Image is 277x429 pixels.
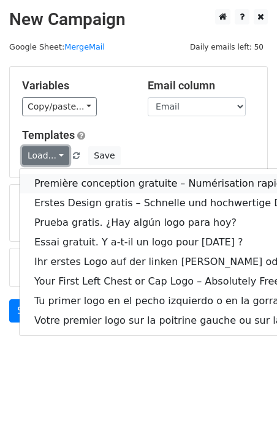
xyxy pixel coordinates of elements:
h5: Email column [148,79,255,92]
small: Google Sheet: [9,42,105,51]
a: Daily emails left: 50 [186,42,268,51]
a: Copy/paste... [22,97,97,116]
span: Daily emails left: 50 [186,40,268,54]
h5: Variables [22,79,129,92]
a: Templates [22,129,75,141]
a: Load... [22,146,69,165]
a: Send [9,299,50,323]
a: MergeMail [64,42,105,51]
button: Save [88,146,120,165]
h2: New Campaign [9,9,268,30]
